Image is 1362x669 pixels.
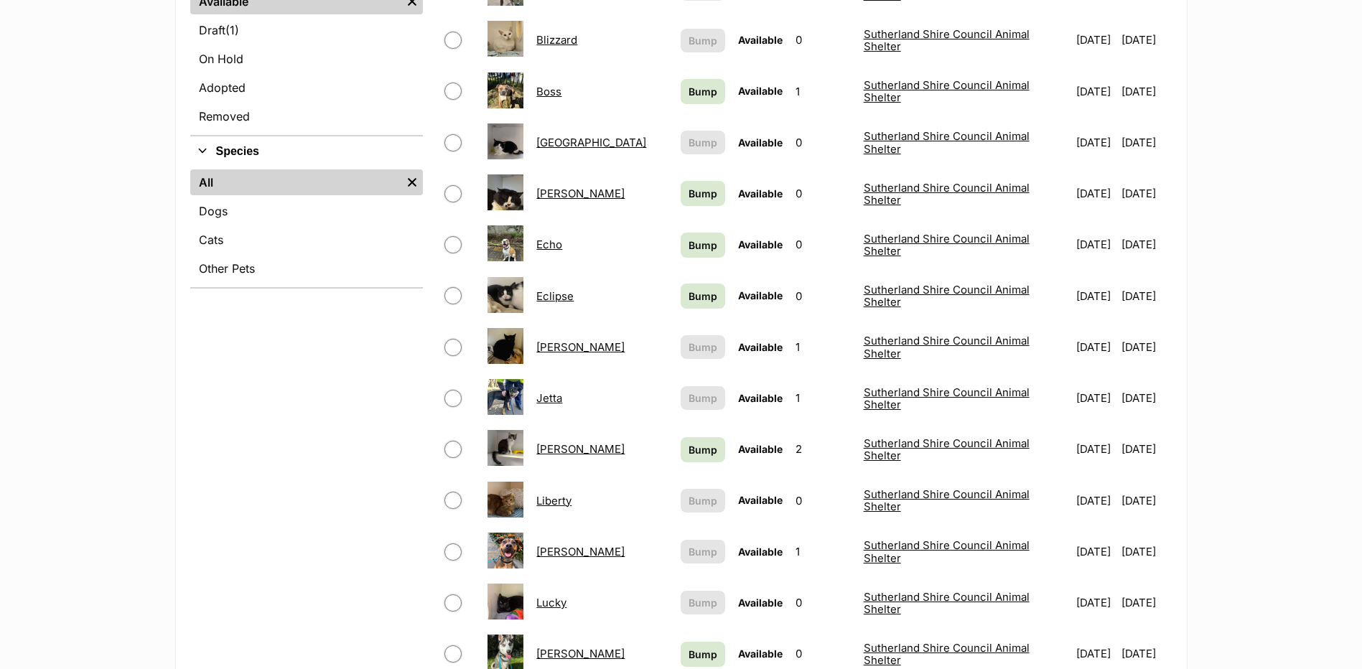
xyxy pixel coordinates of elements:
[190,227,424,253] a: Cats
[536,494,572,507] a: Liberty
[790,424,857,474] td: 2
[536,545,625,558] a: [PERSON_NAME]
[738,238,783,251] span: Available
[681,233,725,258] a: Bump
[536,85,561,98] a: Boss
[536,391,562,405] a: Jetta
[681,29,725,52] button: Bump
[190,167,424,287] div: Species
[681,642,725,667] a: Bump
[1071,118,1120,167] td: [DATE]
[1121,118,1171,167] td: [DATE]
[190,75,424,100] a: Adopted
[401,169,423,195] a: Remove filter
[1071,476,1120,525] td: [DATE]
[1071,578,1120,627] td: [DATE]
[790,169,857,218] td: 0
[536,33,577,47] a: Blizzard
[681,79,725,104] a: Bump
[681,437,725,462] a: Bump
[689,289,717,304] span: Bump
[790,373,857,423] td: 1
[790,322,857,372] td: 1
[864,538,1030,564] a: Sutherland Shire Council Animal Shelter
[536,596,566,609] a: Lucky
[536,442,625,456] a: [PERSON_NAME]
[738,494,783,506] span: Available
[1121,271,1171,321] td: [DATE]
[738,136,783,149] span: Available
[738,392,783,404] span: Available
[790,271,857,321] td: 0
[738,289,783,301] span: Available
[790,118,857,167] td: 0
[1071,220,1120,269] td: [DATE]
[681,181,725,206] a: Bump
[790,15,857,65] td: 0
[681,284,725,309] a: Bump
[190,169,402,195] a: All
[1121,578,1171,627] td: [DATE]
[790,476,857,525] td: 0
[738,597,783,609] span: Available
[864,232,1030,258] a: Sutherland Shire Council Animal Shelter
[790,527,857,576] td: 1
[681,489,725,513] button: Bump
[681,540,725,563] button: Bump
[1071,424,1120,474] td: [DATE]
[1121,322,1171,372] td: [DATE]
[190,142,424,161] button: Species
[689,186,717,201] span: Bump
[1121,476,1171,525] td: [DATE]
[864,334,1030,360] a: Sutherland Shire Council Animal Shelter
[536,289,574,303] a: Eclipse
[1121,424,1171,474] td: [DATE]
[1071,527,1120,576] td: [DATE]
[1071,67,1120,116] td: [DATE]
[738,341,783,353] span: Available
[190,17,424,43] a: Draft
[536,340,625,354] a: [PERSON_NAME]
[689,238,717,253] span: Bump
[1071,169,1120,218] td: [DATE]
[864,27,1030,53] a: Sutherland Shire Council Animal Shelter
[738,85,783,97] span: Available
[689,595,717,610] span: Bump
[1071,373,1120,423] td: [DATE]
[738,647,783,660] span: Available
[1121,15,1171,65] td: [DATE]
[864,590,1030,616] a: Sutherland Shire Council Animal Shelter
[1071,322,1120,372] td: [DATE]
[864,385,1030,411] a: Sutherland Shire Council Animal Shelter
[689,340,717,355] span: Bump
[225,22,239,39] span: (1)
[536,238,562,251] a: Echo
[689,647,717,662] span: Bump
[536,136,646,149] a: [GEOGRAPHIC_DATA]
[1121,169,1171,218] td: [DATE]
[738,187,783,200] span: Available
[738,34,783,46] span: Available
[1121,220,1171,269] td: [DATE]
[1071,15,1120,65] td: [DATE]
[738,546,783,558] span: Available
[190,256,424,281] a: Other Pets
[864,641,1030,667] a: Sutherland Shire Council Animal Shelter
[738,443,783,455] span: Available
[681,335,725,359] button: Bump
[864,283,1030,309] a: Sutherland Shire Council Animal Shelter
[864,129,1030,155] a: Sutherland Shire Council Animal Shelter
[681,386,725,410] button: Bump
[536,187,625,200] a: [PERSON_NAME]
[790,578,857,627] td: 0
[864,436,1030,462] a: Sutherland Shire Council Animal Shelter
[190,103,424,129] a: Removed
[1121,373,1171,423] td: [DATE]
[790,67,857,116] td: 1
[681,131,725,154] button: Bump
[689,84,717,99] span: Bump
[689,390,717,406] span: Bump
[689,544,717,559] span: Bump
[1071,271,1120,321] td: [DATE]
[190,198,424,224] a: Dogs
